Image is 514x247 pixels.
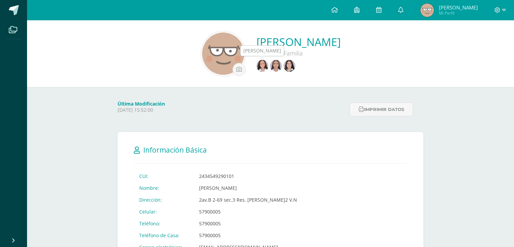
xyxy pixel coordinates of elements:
[134,194,194,206] td: Dirección:
[194,206,302,218] td: 57900005
[134,182,194,194] td: Nombre:
[439,4,478,11] span: [PERSON_NAME]
[270,60,282,72] img: 960660ec4ee0c5cff50b8113e37e02dd.png
[256,60,268,72] img: 2043067f3362d0a795942007f8d62e0d.png
[134,206,194,218] td: Celular:
[284,60,295,72] img: d55b3b80f999745fa81eceab9a86baeb.png
[194,218,302,229] td: 57900005
[194,229,302,241] td: 57900005
[202,32,244,75] img: c780654ce33eea24e443d69dd32df8fc.png
[439,10,478,16] span: Mi Perfil
[194,182,302,194] td: [PERSON_NAME]
[194,170,302,182] td: 2434549290101
[194,194,302,206] td: 2av.B 2-69 sec.3 Res. [PERSON_NAME]2 V.N
[243,47,281,54] div: [PERSON_NAME]
[134,218,194,229] td: Teléfono:
[143,145,207,155] span: Información Básica
[134,170,194,182] td: CUI:
[350,103,413,116] button: Imprimir datos
[118,107,346,113] p: [DATE] 15:52:00
[118,100,346,107] h4: Última Modificación
[134,229,194,241] td: Teléfono de Casa:
[256,35,341,49] a: [PERSON_NAME]
[420,3,434,17] img: 1d0ca742f2febfec89986c8588b009e1.png
[256,49,341,57] div: Padre de Familia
